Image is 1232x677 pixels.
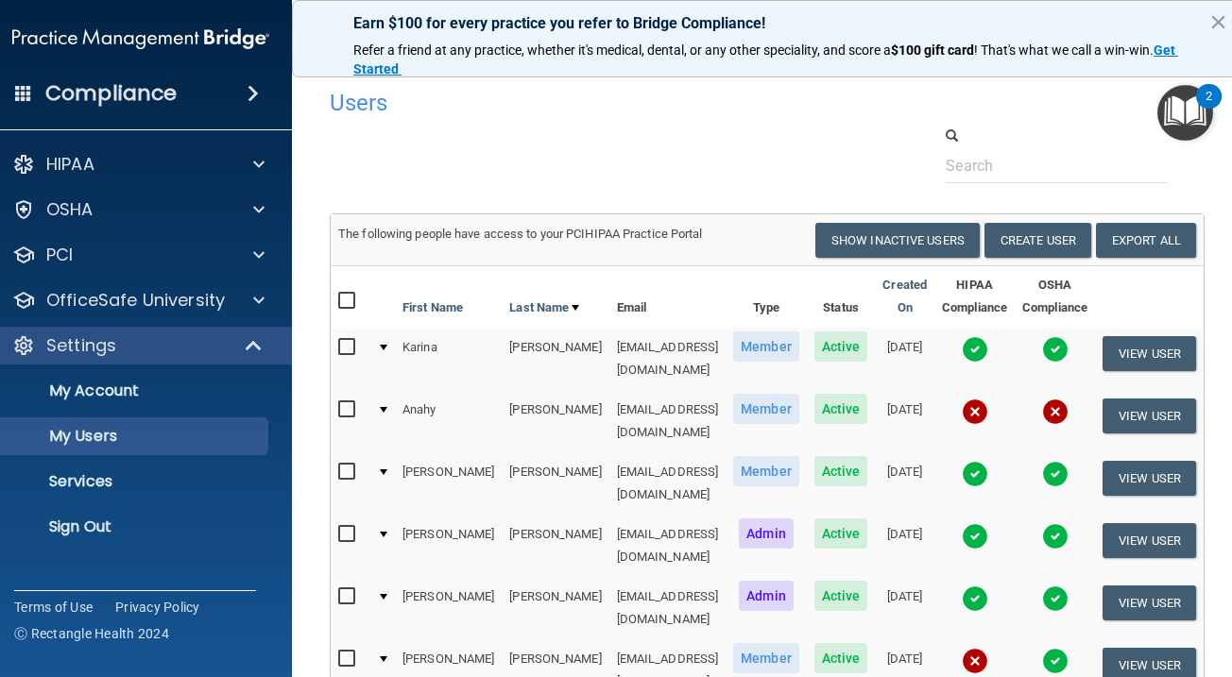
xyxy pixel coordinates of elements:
img: PMB logo [12,20,269,58]
a: OfficeSafe University [12,289,265,312]
span: Active [814,394,868,424]
h4: Compliance [45,80,177,107]
td: [PERSON_NAME] [395,515,502,577]
img: tick.e7d51cea.svg [962,523,988,550]
td: [EMAIL_ADDRESS][DOMAIN_NAME] [609,328,727,390]
a: Terms of Use [14,598,93,617]
td: Anahy [395,390,502,452]
span: Active [814,331,868,362]
img: cross.ca9f0e7f.svg [1042,398,1069,425]
button: Open Resource Center, 2 new notifications [1157,85,1213,141]
td: [EMAIL_ADDRESS][DOMAIN_NAME] [609,452,727,515]
div: 2 [1206,96,1212,121]
img: tick.e7d51cea.svg [1042,523,1069,550]
th: OSHA Compliance [1015,266,1095,328]
td: [PERSON_NAME] [502,328,608,390]
img: tick.e7d51cea.svg [1042,585,1069,612]
button: View User [1103,585,1196,620]
a: Settings [12,334,264,357]
td: [PERSON_NAME] [502,515,608,577]
span: Active [814,456,868,486]
span: Active [814,518,868,549]
span: Refer a friend at any practice, whether it's medical, dental, or any other speciality, and score a [353,42,891,58]
button: View User [1103,336,1196,371]
p: Settings [46,334,116,357]
td: [DATE] [875,452,934,515]
th: Type [726,266,807,328]
span: Ⓒ Rectangle Health 2024 [14,624,169,643]
button: View User [1103,398,1196,433]
span: Admin [739,518,794,549]
td: [DATE] [875,515,934,577]
span: Member [733,456,799,486]
td: [PERSON_NAME] [395,577,502,639]
span: Admin [739,581,794,611]
button: View User [1103,461,1196,496]
span: Active [814,581,868,611]
strong: $100 gift card [891,42,974,58]
img: tick.e7d51cea.svg [962,585,988,612]
img: cross.ca9f0e7f.svg [962,398,988,425]
p: My Account [2,381,260,400]
button: View User [1103,523,1196,558]
a: Last Name [509,296,579,319]
a: Get Started [353,42,1178,76]
img: cross.ca9f0e7f.svg [962,648,988,674]
img: tick.e7d51cea.svg [1042,461,1069,487]
p: PCI [46,244,73,266]
span: Active [814,643,868,673]
img: tick.e7d51cea.svg [1042,336,1069,363]
td: [PERSON_NAME] [502,577,608,639]
td: Karina [395,328,502,390]
button: Close [1209,7,1227,37]
td: [EMAIL_ADDRESS][DOMAIN_NAME] [609,577,727,639]
a: Created On [882,274,927,319]
button: Show Inactive Users [815,223,980,258]
span: Member [733,394,799,424]
th: HIPAA Compliance [934,266,1015,328]
p: Sign Out [2,517,260,536]
span: ! That's what we call a win-win. [974,42,1154,58]
a: OSHA [12,198,265,221]
img: tick.e7d51cea.svg [962,336,988,363]
a: PCI [12,244,265,266]
a: Export All [1096,223,1196,258]
p: My Users [2,427,260,446]
input: Search [946,148,1168,183]
span: The following people have access to your PCIHIPAA Practice Portal [338,227,703,241]
th: Email [609,266,727,328]
span: Member [733,331,799,362]
th: Status [807,266,876,328]
a: Privacy Policy [115,598,200,617]
p: Services [2,472,260,491]
td: [DATE] [875,328,934,390]
a: HIPAA [12,153,265,176]
td: [EMAIL_ADDRESS][DOMAIN_NAME] [609,515,727,577]
td: [DATE] [875,577,934,639]
td: [PERSON_NAME] [395,452,502,515]
p: Earn $100 for every practice you refer to Bridge Compliance! [353,14,1181,32]
img: tick.e7d51cea.svg [1042,648,1069,674]
a: First Name [402,296,463,319]
td: [PERSON_NAME] [502,390,608,452]
h4: Users [330,91,829,115]
p: HIPAA [46,153,94,176]
td: [PERSON_NAME] [502,452,608,515]
p: OfficeSafe University [46,289,225,312]
p: OSHA [46,198,94,221]
td: [EMAIL_ADDRESS][DOMAIN_NAME] [609,390,727,452]
img: tick.e7d51cea.svg [962,461,988,487]
button: Create User [984,223,1091,258]
td: [DATE] [875,390,934,452]
span: Member [733,643,799,673]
